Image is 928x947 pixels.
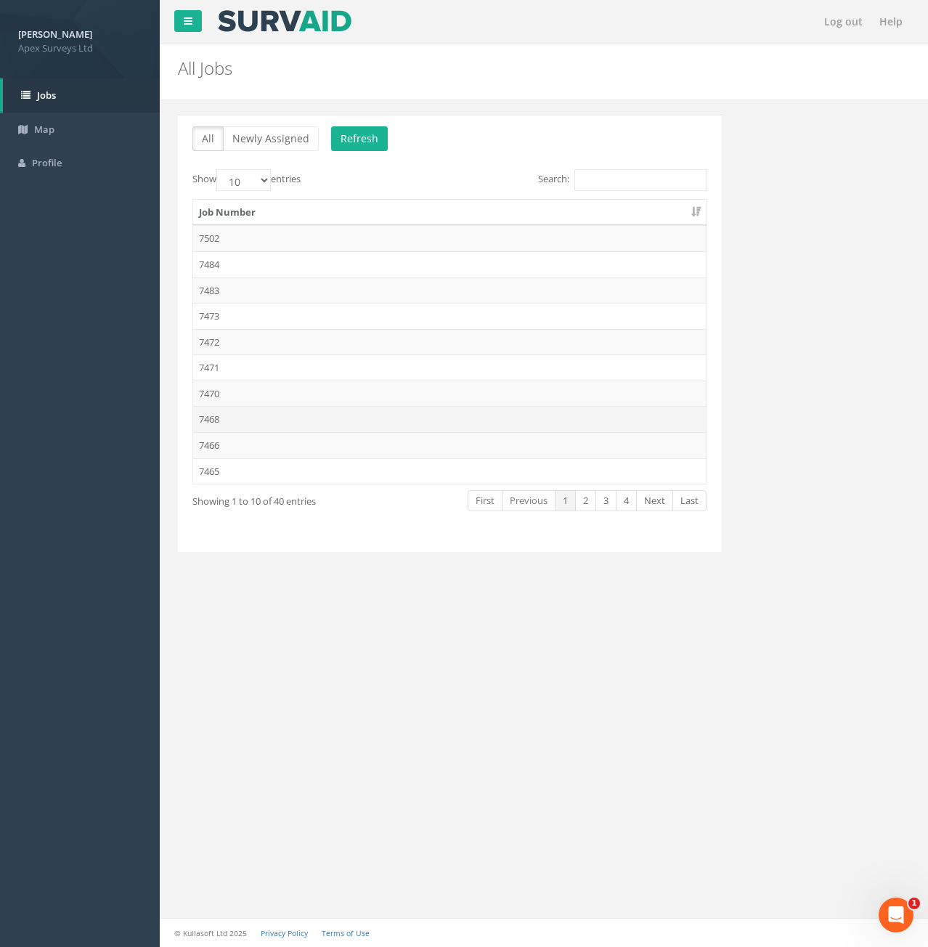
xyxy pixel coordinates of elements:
[193,200,707,226] th: Job Number: activate to sort column ascending
[879,898,913,932] iframe: Intercom live chat
[174,928,247,938] small: © Kullasoft Ltd 2025
[178,59,784,78] h2: All Jobs
[192,489,394,508] div: Showing 1 to 10 of 40 entries
[261,928,308,938] a: Privacy Policy
[468,490,502,511] a: First
[636,490,673,511] a: Next
[595,490,616,511] a: 3
[331,126,388,151] button: Refresh
[193,354,707,381] td: 7471
[616,490,637,511] a: 4
[193,225,707,251] td: 7502
[502,490,555,511] a: Previous
[574,169,707,191] input: Search:
[18,28,92,41] strong: [PERSON_NAME]
[575,490,596,511] a: 2
[193,251,707,277] td: 7484
[18,24,142,54] a: [PERSON_NAME] Apex Surveys Ltd
[216,169,271,191] select: Showentries
[908,898,920,909] span: 1
[34,123,54,136] span: Map
[538,169,707,191] label: Search:
[193,406,707,432] td: 7468
[37,89,56,102] span: Jobs
[192,169,301,191] label: Show entries
[3,78,160,113] a: Jobs
[193,303,707,329] td: 7473
[193,458,707,484] td: 7465
[32,156,62,169] span: Profile
[555,490,576,511] a: 1
[223,126,319,151] button: Newly Assigned
[192,126,224,151] button: All
[193,381,707,407] td: 7470
[193,432,707,458] td: 7466
[672,490,707,511] a: Last
[193,329,707,355] td: 7472
[18,41,142,55] span: Apex Surveys Ltd
[322,928,370,938] a: Terms of Use
[193,277,707,304] td: 7483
